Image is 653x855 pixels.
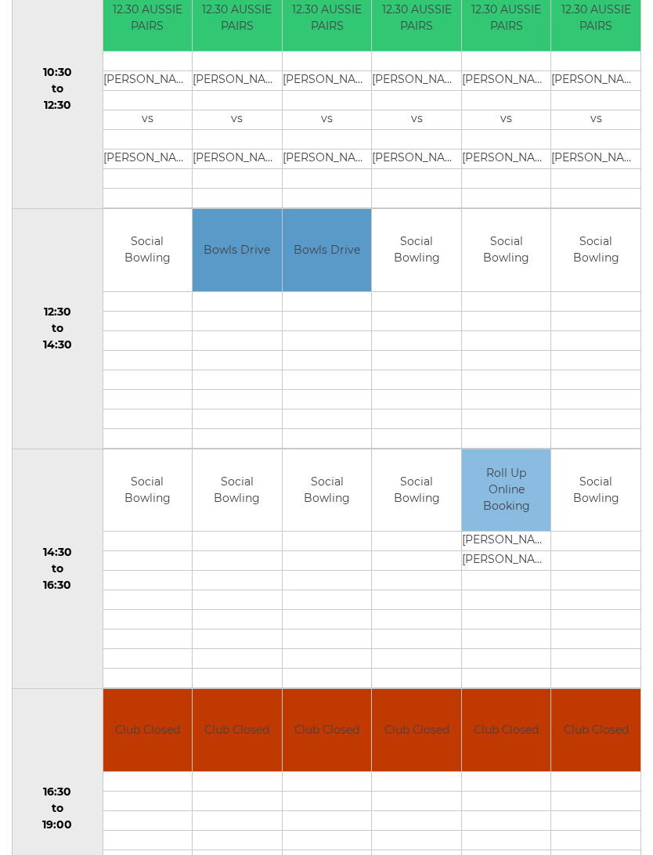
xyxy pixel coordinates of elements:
[103,150,193,170] td: [PERSON_NAME]
[372,690,461,772] td: Club Closed
[193,72,282,92] td: [PERSON_NAME]
[462,552,551,572] td: [PERSON_NAME]
[372,210,461,292] td: Social Bowling
[462,690,551,772] td: Club Closed
[283,450,372,532] td: Social Bowling
[13,449,103,690] td: 14:30 to 16:30
[283,690,372,772] td: Club Closed
[462,150,551,170] td: [PERSON_NAME]
[462,72,551,92] td: [PERSON_NAME]
[13,210,103,450] td: 12:30 to 14:30
[103,450,193,532] td: Social Bowling
[283,150,372,170] td: [PERSON_NAME]
[283,111,372,131] td: vs
[551,690,640,772] td: Club Closed
[462,210,551,292] td: Social Bowling
[193,450,282,532] td: Social Bowling
[193,210,282,292] td: Bowls Drive
[372,72,461,92] td: [PERSON_NAME]
[551,450,640,532] td: Social Bowling
[193,690,282,772] td: Club Closed
[551,111,640,131] td: vs
[462,450,551,532] td: Roll Up Online Booking
[193,111,282,131] td: vs
[372,150,461,170] td: [PERSON_NAME]
[283,210,372,292] td: Bowls Drive
[193,150,282,170] td: [PERSON_NAME]
[283,72,372,92] td: [PERSON_NAME]
[372,450,461,532] td: Social Bowling
[103,690,193,772] td: Club Closed
[551,72,640,92] td: [PERSON_NAME]
[103,111,193,131] td: vs
[462,111,551,131] td: vs
[551,210,640,292] td: Social Bowling
[551,150,640,170] td: [PERSON_NAME]
[372,111,461,131] td: vs
[103,72,193,92] td: [PERSON_NAME]
[103,210,193,292] td: Social Bowling
[462,532,551,552] td: [PERSON_NAME]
